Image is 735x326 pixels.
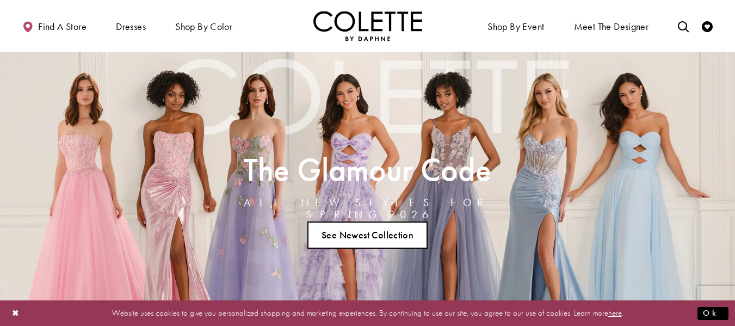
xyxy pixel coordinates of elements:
[307,222,428,249] a: See Newest Collection The Glamour Code ALL NEW STYLES FOR SPRING 2026
[211,217,524,253] ul: Slider Links
[214,155,521,184] h2: The Glamour Code
[697,306,728,320] button: Submit Dialog
[214,196,521,220] h4: ALL NEW STYLES FOR SPRING 2026
[608,307,622,318] a: here
[7,304,25,323] button: Close Dialog
[78,306,657,321] p: Website uses cookies to give you personalized shopping and marketing experiences. By continuing t...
